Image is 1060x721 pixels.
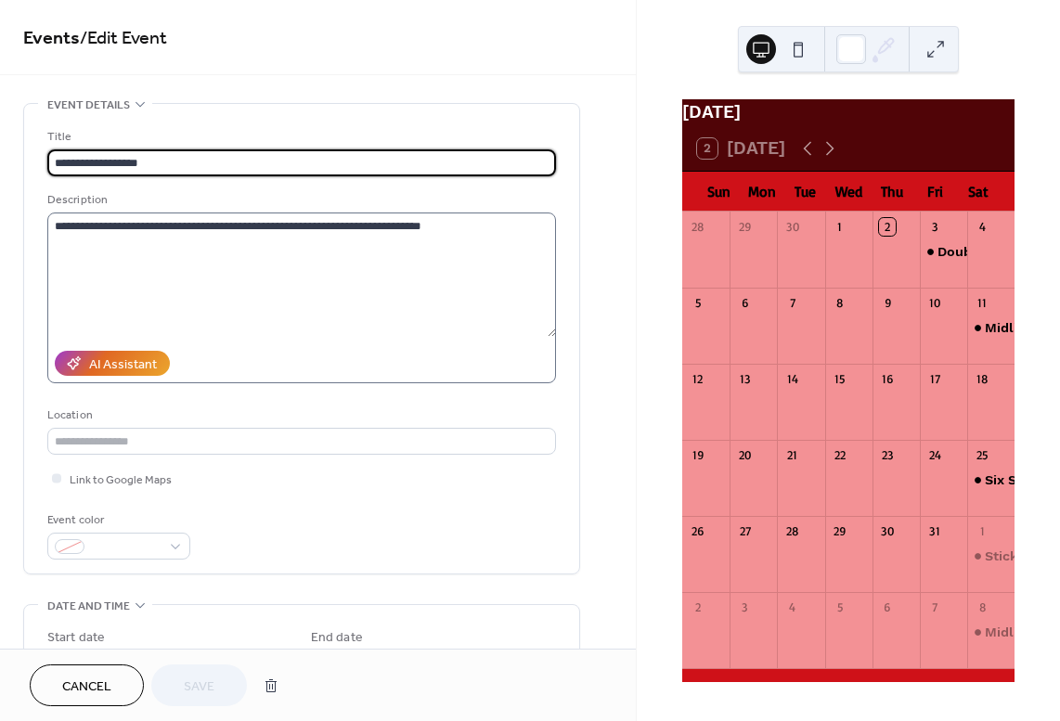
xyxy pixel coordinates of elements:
[47,628,105,648] div: Start date
[832,294,848,311] div: 8
[737,446,754,463] div: 20
[784,599,801,616] div: 4
[682,99,1015,126] div: [DATE]
[689,218,705,235] div: 28
[737,599,754,616] div: 3
[47,406,552,425] div: Location
[62,677,111,697] span: Cancel
[23,20,80,57] a: Events
[737,523,754,540] div: 27
[974,523,990,540] div: 1
[832,218,848,235] div: 1
[879,370,896,387] div: 16
[737,218,754,235] div: 29
[832,523,848,540] div: 29
[832,599,848,616] div: 5
[974,370,990,387] div: 18
[737,294,754,311] div: 6
[689,446,705,463] div: 19
[926,446,943,463] div: 24
[784,446,801,463] div: 21
[879,446,896,463] div: 23
[697,172,741,212] div: Sun
[974,294,990,311] div: 11
[741,172,784,212] div: Mon
[784,218,801,235] div: 30
[926,599,943,616] div: 7
[967,318,1015,337] div: Midlife Crisis
[926,294,943,311] div: 10
[689,599,705,616] div: 2
[737,370,754,387] div: 13
[879,294,896,311] div: 9
[47,127,552,147] div: Title
[967,470,1015,489] div: Six String Sircus
[30,664,144,706] button: Cancel
[689,370,705,387] div: 12
[47,190,552,210] div: Description
[55,351,170,376] button: AI Assistant
[974,218,990,235] div: 4
[956,172,1000,212] div: Sat
[783,172,827,212] div: Tue
[974,599,990,616] div: 8
[832,370,848,387] div: 15
[311,628,363,648] div: End date
[827,172,871,212] div: Wed
[47,597,130,616] span: Date and time
[967,623,1015,641] div: Midlife Crisis
[967,547,1015,565] div: Sticky Bones
[974,446,990,463] div: 25
[920,242,967,261] div: Double Barrel Boys
[689,523,705,540] div: 26
[47,510,187,530] div: Event color
[926,370,943,387] div: 17
[784,294,801,311] div: 7
[832,446,848,463] div: 22
[926,523,943,540] div: 31
[879,218,896,235] div: 2
[47,96,130,115] span: Event details
[870,172,913,212] div: Thu
[70,470,172,490] span: Link to Google Maps
[879,523,896,540] div: 30
[89,355,157,375] div: AI Assistant
[784,370,801,387] div: 14
[913,172,957,212] div: Fri
[926,218,943,235] div: 3
[879,599,896,616] div: 6
[784,523,801,540] div: 28
[689,294,705,311] div: 5
[80,20,167,57] span: / Edit Event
